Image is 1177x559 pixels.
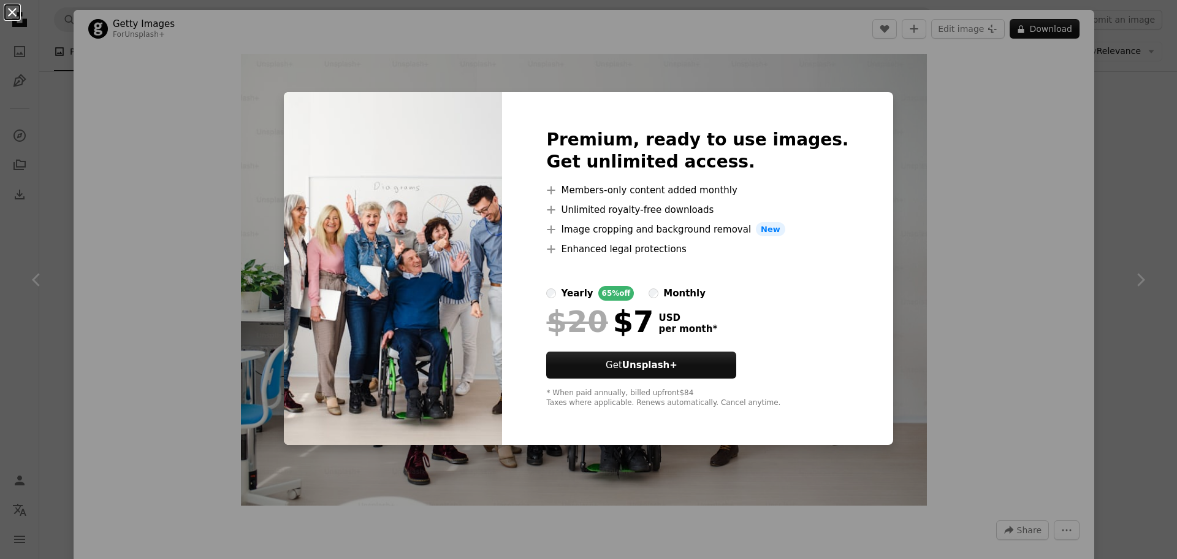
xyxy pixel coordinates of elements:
span: USD [658,312,717,323]
input: monthly [649,288,658,298]
div: yearly [561,286,593,301]
strong: Unsplash+ [622,360,677,371]
span: per month * [658,323,717,334]
input: yearly65%off [546,288,556,298]
span: New [756,222,785,237]
div: 65% off [598,286,634,301]
li: Enhanced legal protections [546,242,848,256]
button: GetUnsplash+ [546,352,736,379]
div: * When paid annually, billed upfront $84 Taxes where applicable. Renews automatically. Cancel any... [546,388,848,408]
div: monthly [663,286,706,301]
h2: Premium, ready to use images. Get unlimited access. [546,129,848,173]
li: Members-only content added monthly [546,183,848,198]
img: premium_photo-1681842857879-aebd383a9227 [284,92,502,445]
div: $7 [546,306,653,337]
span: $20 [546,306,608,337]
li: Unlimited royalty-free downloads [546,202,848,217]
li: Image cropping and background removal [546,222,848,237]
